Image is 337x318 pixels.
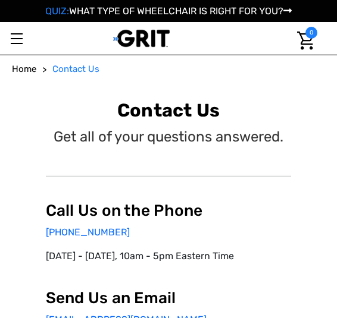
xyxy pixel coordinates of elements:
[52,64,99,74] span: Contact Us
[11,38,23,39] span: Toggle menu
[12,62,325,76] nav: Breadcrumb
[297,32,314,50] img: Cart
[305,27,317,39] span: 0
[12,62,36,76] a: Home
[113,29,170,48] img: GRIT All-Terrain Wheelchair and Mobility Equipment
[46,201,292,221] h2: Call Us on the Phone
[45,5,292,17] a: QUIZ:WHAT TYPE OF WHEELCHAIR IS RIGHT FOR YOU?
[12,64,36,74] span: Home
[46,289,292,308] h2: Send Us an Email
[54,126,283,147] p: Get all of your questions answered.
[117,99,220,121] b: Contact Us
[46,226,130,238] a: [PHONE_NUMBER]
[52,62,99,76] a: Contact Us
[290,22,317,59] a: Cart with 0 items
[46,249,292,263] p: [DATE] - [DATE], 10am - 5pm Eastern Time
[45,5,69,17] span: QUIZ:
